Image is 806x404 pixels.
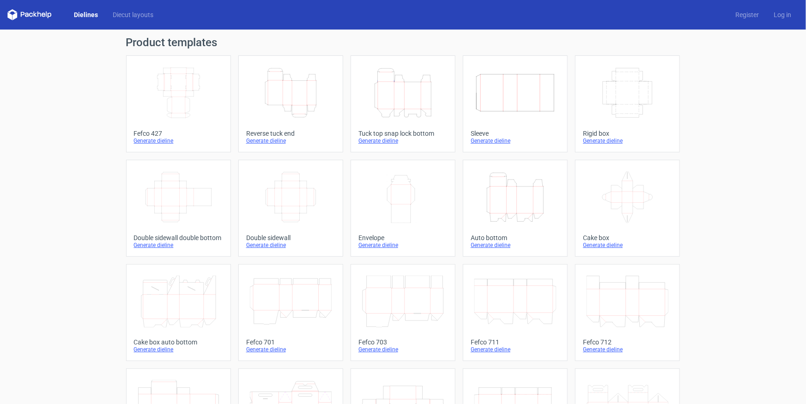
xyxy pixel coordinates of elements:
[471,338,560,346] div: Fefco 711
[583,338,672,346] div: Fefco 712
[105,10,161,19] a: Diecut layouts
[351,264,455,361] a: Fefco 703Generate dieline
[358,234,448,241] div: Envelope
[134,130,223,137] div: Fefco 427
[358,137,448,145] div: Generate dieline
[246,137,335,145] div: Generate dieline
[246,338,335,346] div: Fefco 701
[583,234,672,241] div: Cake box
[728,10,766,19] a: Register
[358,338,448,346] div: Fefco 703
[575,160,680,257] a: Cake boxGenerate dieline
[246,130,335,137] div: Reverse tuck end
[126,160,231,257] a: Double sidewall double bottomGenerate dieline
[358,346,448,353] div: Generate dieline
[463,264,568,361] a: Fefco 711Generate dieline
[471,130,560,137] div: Sleeve
[358,130,448,137] div: Tuck top snap lock bottom
[471,137,560,145] div: Generate dieline
[471,241,560,249] div: Generate dieline
[351,55,455,152] a: Tuck top snap lock bottomGenerate dieline
[238,160,343,257] a: Double sidewallGenerate dieline
[238,264,343,361] a: Fefco 701Generate dieline
[583,241,672,249] div: Generate dieline
[126,264,231,361] a: Cake box auto bottomGenerate dieline
[463,160,568,257] a: Auto bottomGenerate dieline
[246,241,335,249] div: Generate dieline
[351,160,455,257] a: EnvelopeGenerate dieline
[246,346,335,353] div: Generate dieline
[134,338,223,346] div: Cake box auto bottom
[67,10,105,19] a: Dielines
[126,37,680,48] h1: Product templates
[134,241,223,249] div: Generate dieline
[134,346,223,353] div: Generate dieline
[471,346,560,353] div: Generate dieline
[583,346,672,353] div: Generate dieline
[575,264,680,361] a: Fefco 712Generate dieline
[583,130,672,137] div: Rigid box
[238,55,343,152] a: Reverse tuck endGenerate dieline
[583,137,672,145] div: Generate dieline
[463,55,568,152] a: SleeveGenerate dieline
[766,10,799,19] a: Log in
[471,234,560,241] div: Auto bottom
[134,234,223,241] div: Double sidewall double bottom
[134,137,223,145] div: Generate dieline
[246,234,335,241] div: Double sidewall
[575,55,680,152] a: Rigid boxGenerate dieline
[126,55,231,152] a: Fefco 427Generate dieline
[358,241,448,249] div: Generate dieline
